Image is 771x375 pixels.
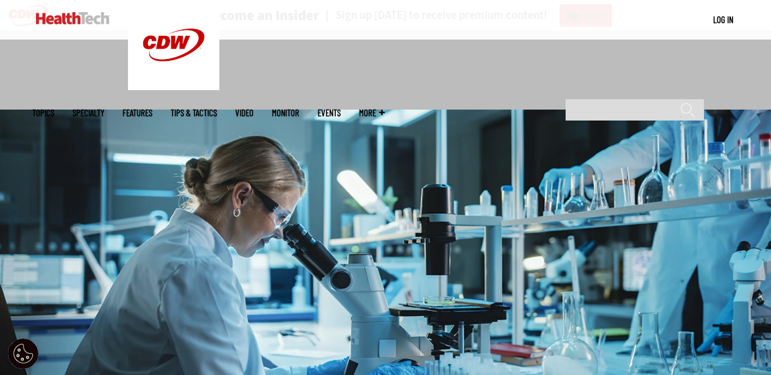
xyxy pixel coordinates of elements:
[272,108,299,117] a: MonITor
[713,13,733,26] div: User menu
[713,14,733,25] a: Log in
[318,108,341,117] a: Events
[128,80,219,93] a: CDW
[8,338,38,369] button: Open Preferences
[32,108,54,117] span: Topics
[171,108,217,117] a: Tips & Tactics
[36,12,110,24] img: Home
[123,108,152,117] a: Features
[8,338,38,369] div: Cookie Settings
[235,108,254,117] a: Video
[73,108,104,117] span: Specialty
[359,108,385,117] span: More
